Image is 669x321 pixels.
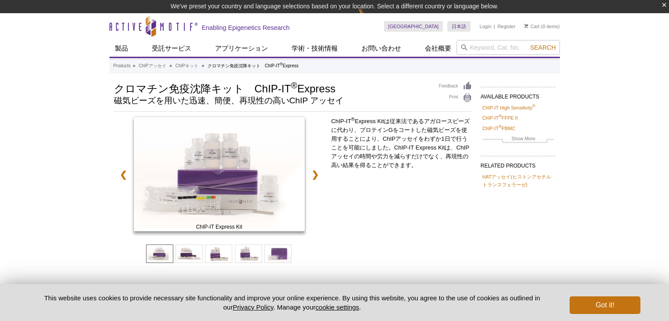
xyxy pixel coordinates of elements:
[481,156,556,171] h2: RELATED PRODUCTS
[499,124,502,129] sup: ®
[210,40,273,57] a: アプリケーション
[483,104,535,112] a: ChIP-IT High Sensitivity®
[494,21,495,32] li: |
[420,40,457,57] a: 会社概要
[457,40,560,55] input: Keyword, Cat. No.
[110,40,133,57] a: 製品
[351,117,355,122] sup: ®
[331,118,470,168] span: ChIP-IT Express Kitは従来法であるアガロースビーズに代わり、プロテインGをコートした磁気ビーズを使用することにより、ChIPアッセイをわずか1日で行うことを可能にしました。Ch...
[306,164,325,185] a: ❯
[524,23,540,29] a: Cart
[524,21,560,32] li: (0 items)
[202,24,290,32] h2: Enabling Epigenetics Research
[208,63,299,68] li: クロマチン免疫沈降キット ChIP-IT Express
[358,7,381,27] img: Change Here
[135,223,303,231] span: ChIP-IT Express Kit
[134,117,305,234] a: ChIP-IT Express Kit
[524,24,528,28] img: Your Cart
[483,173,554,189] a: HATアッセイ(ヒストンアセチルトランスフェラーゼ)
[202,63,205,68] li: »
[527,44,558,51] button: Search
[532,104,535,108] sup: ®
[134,117,305,231] img: ChIP-IT Express Kit
[356,40,406,57] a: お問い合わせ
[439,81,472,91] a: Feedback
[291,80,297,90] sup: ®
[280,62,282,66] sup: ®
[113,62,131,70] a: Products
[481,87,556,102] h2: AVAILABLE PRODUCTS
[479,23,491,29] a: Login
[315,303,359,311] button: cookie settings
[483,135,554,145] a: Show More
[499,114,502,119] sup: ®
[133,63,135,68] li: »
[29,293,556,312] p: This website uses cookies to provide necessary site functionality and improve your online experie...
[169,63,172,68] li: »
[483,124,515,132] a: ChIP-IT®PBMC
[447,21,471,32] a: 日本語
[114,164,133,185] a: ❮
[384,21,443,32] a: [GEOGRAPHIC_DATA]
[286,40,343,57] a: 学術・技術情報
[146,40,197,57] a: 受託サービス
[114,97,430,105] h2: 磁気ビーズを用いた迅速、簡便、再現性の高いChIP アッセイ
[570,296,640,314] button: Got it!
[175,62,198,70] a: ChIPキット
[497,23,515,29] a: Register
[483,114,518,122] a: ChIP-IT®FFPE II
[114,81,430,95] h1: クロマチン免疫沈降キット ChIP-IT Express
[233,303,273,311] a: Privacy Policy
[439,93,472,103] a: Print
[139,62,166,70] a: ChIPアッセイ
[530,44,556,51] span: Search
